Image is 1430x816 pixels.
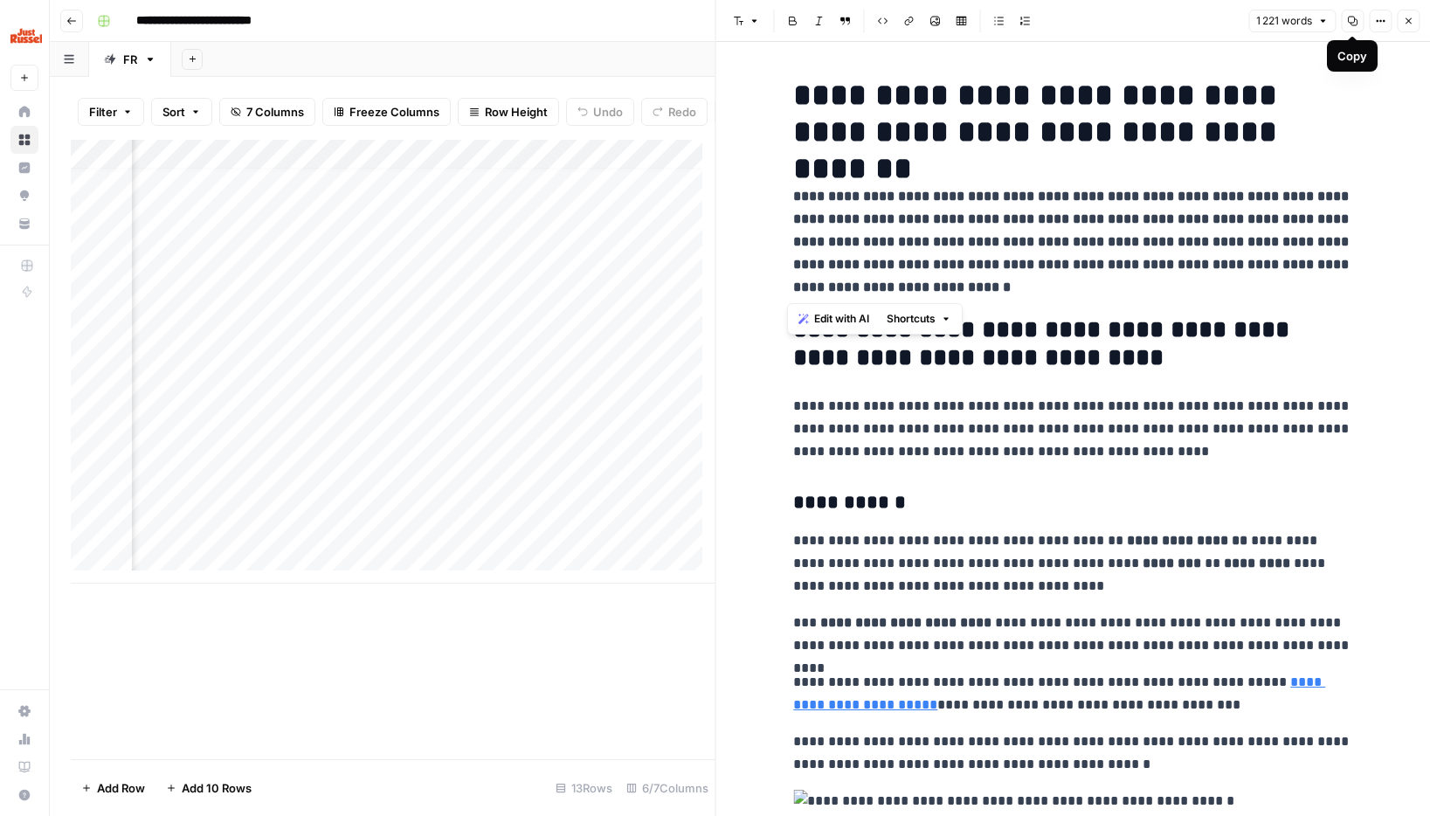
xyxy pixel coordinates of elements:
[10,98,38,126] a: Home
[71,774,155,802] button: Add Row
[97,779,145,797] span: Add Row
[78,98,144,126] button: Filter
[123,51,137,68] div: FR
[349,103,439,121] span: Freeze Columns
[887,311,936,327] span: Shortcuts
[485,103,548,121] span: Row Height
[10,20,42,52] img: Just Russel Logo
[641,98,708,126] button: Redo
[10,14,38,58] button: Workspace: Just Russel
[1256,13,1312,29] span: 1 221 words
[10,781,38,809] button: Help + Support
[322,98,451,126] button: Freeze Columns
[668,103,696,121] span: Redo
[151,98,212,126] button: Sort
[10,182,38,210] a: Opportunities
[566,98,634,126] button: Undo
[10,725,38,753] a: Usage
[619,774,715,802] div: 6/7 Columns
[10,126,38,154] a: Browse
[10,697,38,725] a: Settings
[246,103,304,121] span: 7 Columns
[10,154,38,182] a: Insights
[549,774,619,802] div: 13 Rows
[155,774,262,802] button: Add 10 Rows
[10,753,38,781] a: Learning Hub
[814,311,869,327] span: Edit with AI
[880,308,958,330] button: Shortcuts
[219,98,315,126] button: 7 Columns
[162,103,185,121] span: Sort
[791,308,876,330] button: Edit with AI
[89,42,171,77] a: FR
[1248,10,1336,32] button: 1 221 words
[458,98,559,126] button: Row Height
[182,779,252,797] span: Add 10 Rows
[10,210,38,238] a: Your Data
[593,103,623,121] span: Undo
[89,103,117,121] span: Filter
